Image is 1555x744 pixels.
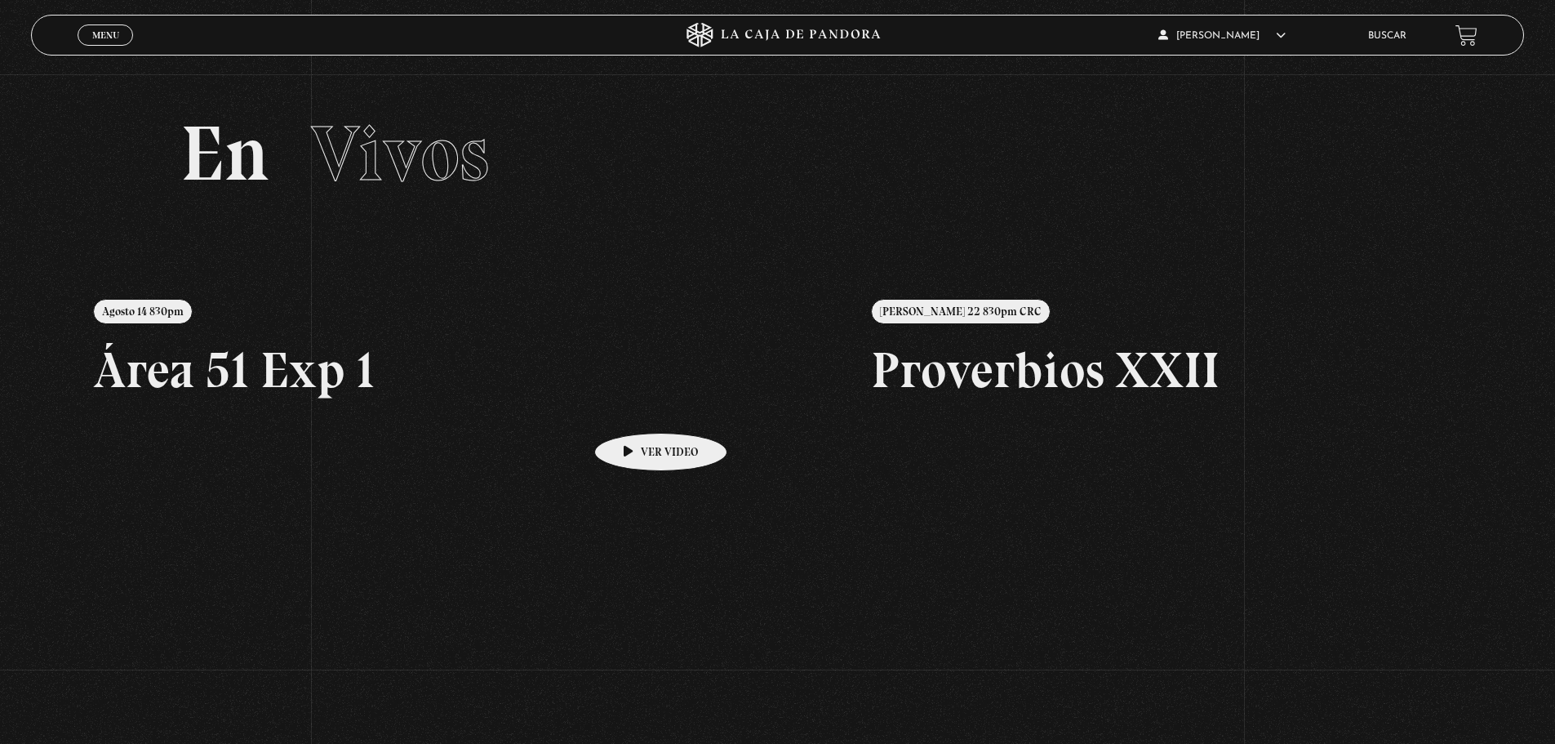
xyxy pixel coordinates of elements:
[92,30,119,40] span: Menu
[1455,25,1477,47] a: View your shopping cart
[311,107,489,200] span: Vivos
[1158,31,1286,41] span: [PERSON_NAME]
[1368,31,1406,41] a: Buscar
[87,44,125,56] span: Cerrar
[180,115,1375,193] h2: En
